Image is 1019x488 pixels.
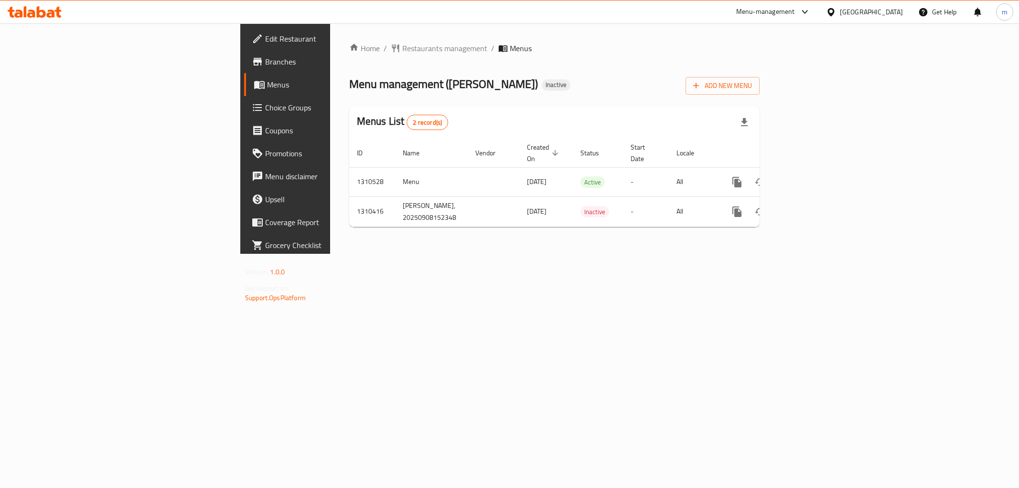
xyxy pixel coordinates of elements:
span: Vendor [475,147,508,159]
td: All [669,167,718,196]
span: m [1002,7,1008,17]
span: Name [403,147,432,159]
nav: breadcrumb [349,43,760,54]
button: Change Status [749,200,772,223]
span: Start Date [631,141,657,164]
span: Upsell [265,194,403,205]
a: Branches [244,50,410,73]
span: Inactive [580,206,609,217]
span: Active [580,177,605,188]
button: more [726,200,749,223]
div: Active [580,176,605,188]
div: Inactive [542,79,570,91]
span: Created On [527,141,561,164]
span: Coverage Report [265,217,403,228]
td: Menu [395,167,468,196]
a: Edit Restaurant [244,27,410,50]
span: Get support on: [245,282,289,294]
span: Version: [245,266,268,278]
a: Restaurants management [391,43,487,54]
td: All [669,196,718,227]
a: Menus [244,73,410,96]
span: Promotions [265,148,403,159]
span: Inactive [542,81,570,89]
span: Menu disclaimer [265,171,403,182]
span: Choice Groups [265,102,403,113]
div: [GEOGRAPHIC_DATA] [840,7,903,17]
td: - [623,167,669,196]
a: Choice Groups [244,96,410,119]
span: Grocery Checklist [265,239,403,251]
a: Coupons [244,119,410,142]
span: Add New Menu [693,80,752,92]
span: Menus [267,79,403,90]
div: Menu-management [736,6,795,18]
th: Actions [718,139,825,168]
span: 2 record(s) [407,118,448,127]
span: Menu management ( [PERSON_NAME] ) [349,73,538,95]
table: enhanced table [349,139,825,227]
a: Grocery Checklist [244,234,410,257]
li: / [491,43,494,54]
span: Edit Restaurant [265,33,403,44]
h2: Menus List [357,114,448,130]
a: Support.OpsPlatform [245,292,306,304]
a: Upsell [244,188,410,211]
button: Change Status [749,171,772,194]
a: Promotions [244,142,410,165]
a: Coverage Report [244,211,410,234]
a: Menu disclaimer [244,165,410,188]
span: Status [580,147,611,159]
div: Total records count [407,115,448,130]
button: more [726,171,749,194]
td: [PERSON_NAME], 20250908152348 [395,196,468,227]
td: - [623,196,669,227]
span: Branches [265,56,403,67]
span: Restaurants management [402,43,487,54]
span: Menus [510,43,532,54]
span: [DATE] [527,175,547,188]
span: [DATE] [527,205,547,217]
span: ID [357,147,375,159]
span: Locale [676,147,707,159]
button: Add New Menu [686,77,760,95]
div: Export file [733,111,756,134]
span: Coupons [265,125,403,136]
span: 1.0.0 [270,266,285,278]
